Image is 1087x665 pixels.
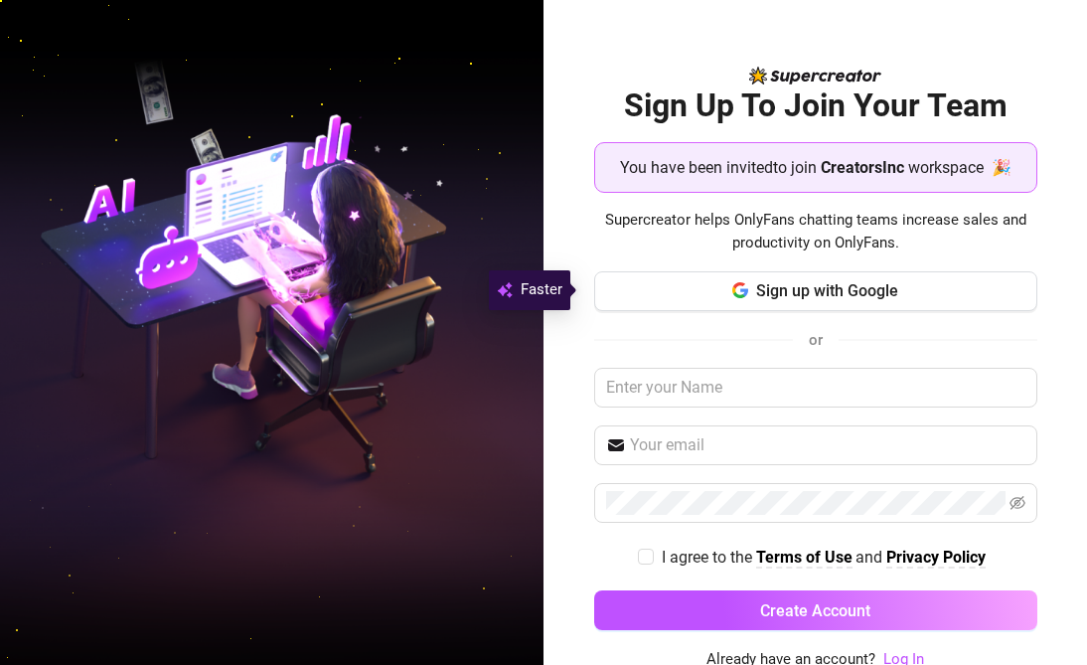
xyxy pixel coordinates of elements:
strong: CreatorsInc [821,158,904,177]
a: Terms of Use [756,548,853,569]
button: Sign up with Google [594,271,1037,311]
span: Faster [521,278,562,302]
span: I agree to the [662,548,756,567]
span: or [809,331,823,349]
a: Privacy Policy [886,548,986,569]
span: Sign up with Google [756,281,898,300]
input: Your email [630,433,1025,457]
h2: Sign Up To Join Your Team [594,85,1037,126]
button: Create Account [594,590,1037,630]
span: workspace 🎉 [908,155,1011,180]
span: and [855,548,886,567]
strong: Terms of Use [756,548,853,567]
img: svg%3e [497,278,513,302]
span: Supercreator helps OnlyFans chatting teams increase sales and productivity on OnlyFans. [594,209,1037,255]
span: You have been invited to join [620,155,817,180]
img: logo-BBDzfeDw.svg [749,67,881,84]
input: Enter your Name [594,368,1037,408]
span: Create Account [760,601,870,620]
strong: Privacy Policy [886,548,986,567]
span: eye-invisible [1009,495,1025,511]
